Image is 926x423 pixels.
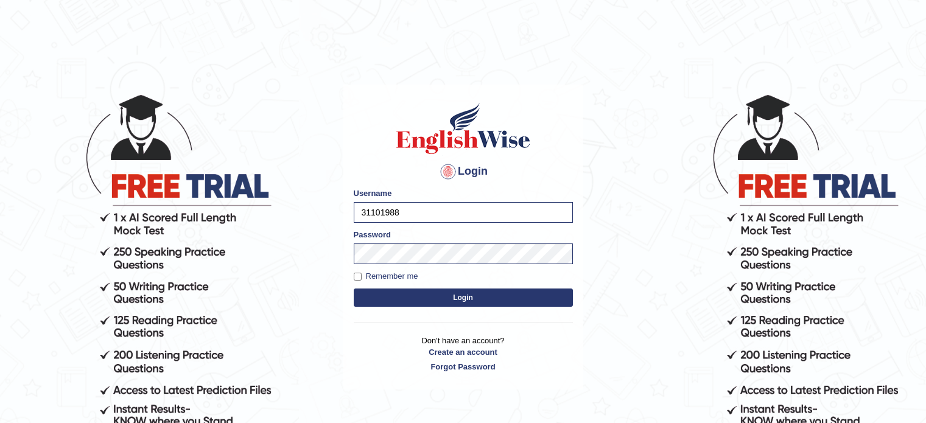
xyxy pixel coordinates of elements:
label: Password [354,229,391,240]
h4: Login [354,162,573,181]
button: Login [354,288,573,307]
a: Create an account [354,346,573,358]
img: Logo of English Wise sign in for intelligent practice with AI [394,101,533,156]
label: Remember me [354,270,418,282]
label: Username [354,187,392,199]
a: Forgot Password [354,361,573,372]
input: Remember me [354,273,362,281]
p: Don't have an account? [354,335,573,372]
